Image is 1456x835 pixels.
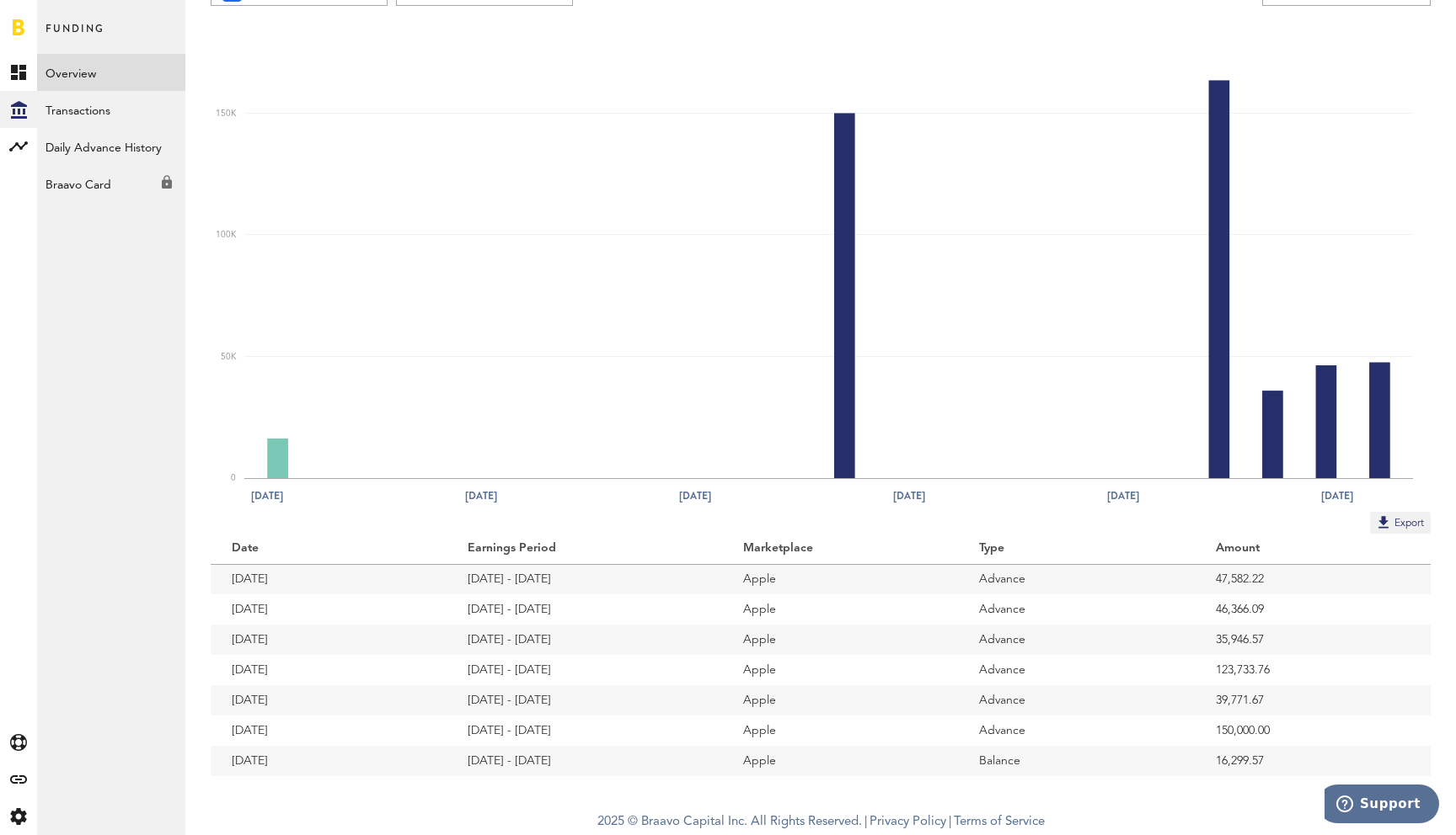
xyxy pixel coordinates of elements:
td: [DATE] [211,564,447,594]
iframe: Opens a widget where you can find more information [1325,784,1439,827]
text: [DATE] [679,488,711,503]
td: Advance [958,715,1194,746]
span: Funding [45,19,104,54]
text: [DATE] [893,488,925,503]
td: 16,299.57 [1195,746,1431,776]
td: 46,366.09 [1195,594,1431,625]
td: 39,771.67 [1195,685,1431,715]
td: [DATE] [211,655,447,685]
td: Apple [722,625,958,655]
td: [DATE] [211,594,447,625]
a: Terms of Service [954,816,1045,828]
td: [DATE] - [DATE] [447,655,721,685]
ng-transclude: Type [979,542,1006,554]
td: [DATE] - [DATE] [447,715,721,746]
td: Apple [722,685,958,715]
td: [DATE] [211,625,447,655]
td: Advance [958,655,1194,685]
td: 150,000.00 [1195,715,1431,746]
td: Advance [958,685,1194,715]
text: [DATE] [1321,488,1353,503]
td: Balance [958,746,1194,776]
td: [DATE] [211,746,447,776]
ng-transclude: Amount [1216,542,1261,554]
td: Advance [958,564,1194,594]
text: 150K [216,109,237,118]
td: [DATE] - [DATE] [447,594,721,625]
button: Export [1370,512,1431,534]
text: 0 [231,474,236,482]
td: Advance [958,594,1194,625]
ng-transclude: Date [232,542,260,554]
td: [DATE] - [DATE] [447,746,721,776]
td: [DATE] [211,715,447,746]
text: [DATE] [251,488,283,503]
td: 35,946.57 [1195,625,1431,655]
span: 2025 © Braavo Capital Inc. All Rights Reserved. [597,810,862,835]
text: [DATE] [465,488,497,503]
td: [DATE] [211,685,447,715]
text: [DATE] [1107,488,1139,503]
text: 100K [216,231,237,239]
ng-transclude: Earnings Period [468,542,558,554]
a: Overview [37,54,185,91]
td: Advance [958,625,1194,655]
a: Daily Advance History [37,128,185,165]
td: Apple [722,715,958,746]
td: 123,733.76 [1195,655,1431,685]
div: Braavo Card [37,165,185,195]
ng-transclude: Marketplace [743,542,815,554]
td: Apple [722,594,958,625]
td: Apple [722,655,958,685]
td: [DATE] - [DATE] [447,685,721,715]
img: Export [1375,513,1392,530]
td: [DATE] - [DATE] [447,625,721,655]
td: Apple [722,564,958,594]
td: Apple [722,746,958,776]
td: [DATE] - [DATE] [447,564,721,594]
a: Privacy Policy [870,816,946,828]
text: 50K [221,353,237,361]
td: 47,582.22 [1195,564,1431,594]
a: Transactions [37,91,185,128]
